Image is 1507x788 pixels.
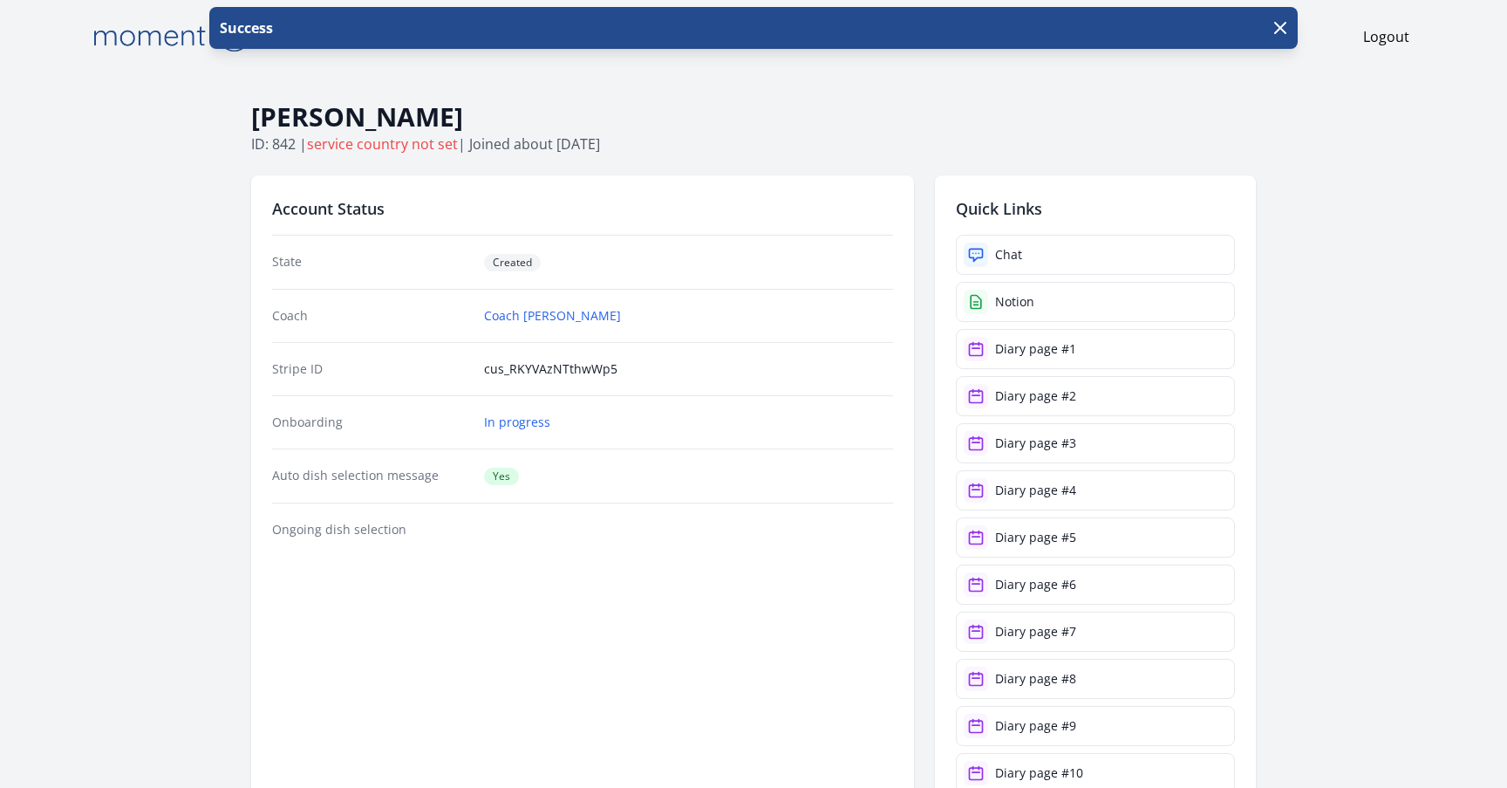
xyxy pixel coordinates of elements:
[956,470,1235,510] a: Diary page #4
[956,423,1235,463] a: Diary page #3
[995,293,1034,311] div: Notion
[956,517,1235,558] a: Diary page #5
[272,521,470,538] dt: Ongoing dish selection
[272,414,470,431] dt: Onboarding
[956,706,1235,746] a: Diary page #9
[956,196,1235,221] h2: Quick Links
[995,623,1076,641] div: Diary page #7
[995,340,1076,358] div: Diary page #1
[484,414,550,431] a: In progress
[956,235,1235,275] a: Chat
[484,468,519,485] span: Yes
[272,360,470,378] dt: Stripe ID
[995,764,1083,782] div: Diary page #10
[956,329,1235,369] a: Diary page #1
[484,307,621,325] a: Coach [PERSON_NAME]
[251,134,1256,154] p: ID: 842 | | Joined about [DATE]
[995,717,1076,735] div: Diary page #9
[956,565,1235,605] a: Diary page #6
[995,435,1076,452] div: Diary page #3
[995,529,1076,546] div: Diary page #5
[272,253,470,271] dt: State
[956,659,1235,699] a: Diary page #8
[216,17,273,38] p: Success
[484,360,893,378] dd: cus_RKYVAzNTthwWp5
[956,612,1235,652] a: Diary page #7
[272,467,470,485] dt: Auto dish selection message
[272,307,470,325] dt: Coach
[272,196,893,221] h2: Account Status
[251,100,1256,134] h1: [PERSON_NAME]
[995,670,1076,688] div: Diary page #8
[995,576,1076,593] div: Diary page #6
[484,254,541,271] span: Created
[307,134,458,154] span: service country not set
[956,282,1235,322] a: Notion
[995,482,1076,499] div: Diary page #4
[995,387,1076,405] div: Diary page #2
[995,246,1022,264] div: Chat
[956,376,1235,416] a: Diary page #2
